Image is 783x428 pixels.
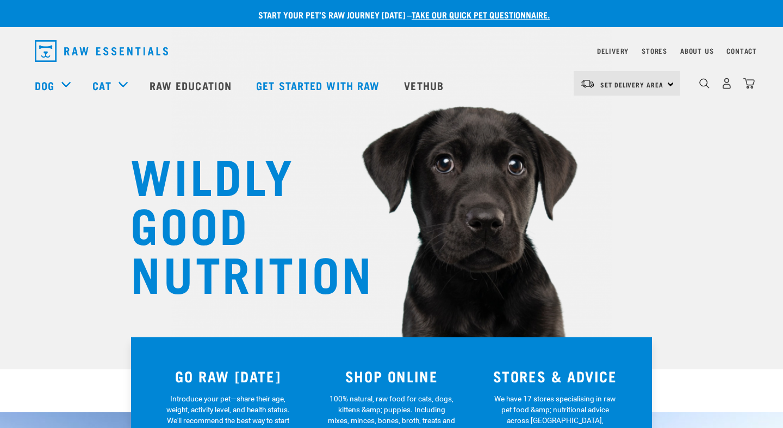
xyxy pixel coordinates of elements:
[412,12,550,17] a: take our quick pet questionnaire.
[580,79,595,89] img: van-moving.png
[642,49,667,53] a: Stores
[245,64,393,107] a: Get started with Raw
[316,368,467,385] h3: SHOP ONLINE
[600,83,663,86] span: Set Delivery Area
[139,64,245,107] a: Raw Education
[480,368,630,385] h3: STORES & ADVICE
[721,78,732,89] img: user.png
[743,78,755,89] img: home-icon@2x.png
[35,40,168,62] img: Raw Essentials Logo
[35,77,54,93] a: Dog
[393,64,457,107] a: Vethub
[153,368,303,385] h3: GO RAW [DATE]
[597,49,629,53] a: Delivery
[726,49,757,53] a: Contact
[92,77,111,93] a: Cat
[680,49,713,53] a: About Us
[699,78,710,89] img: home-icon-1@2x.png
[26,36,757,66] nav: dropdown navigation
[130,149,348,296] h1: WILDLY GOOD NUTRITION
